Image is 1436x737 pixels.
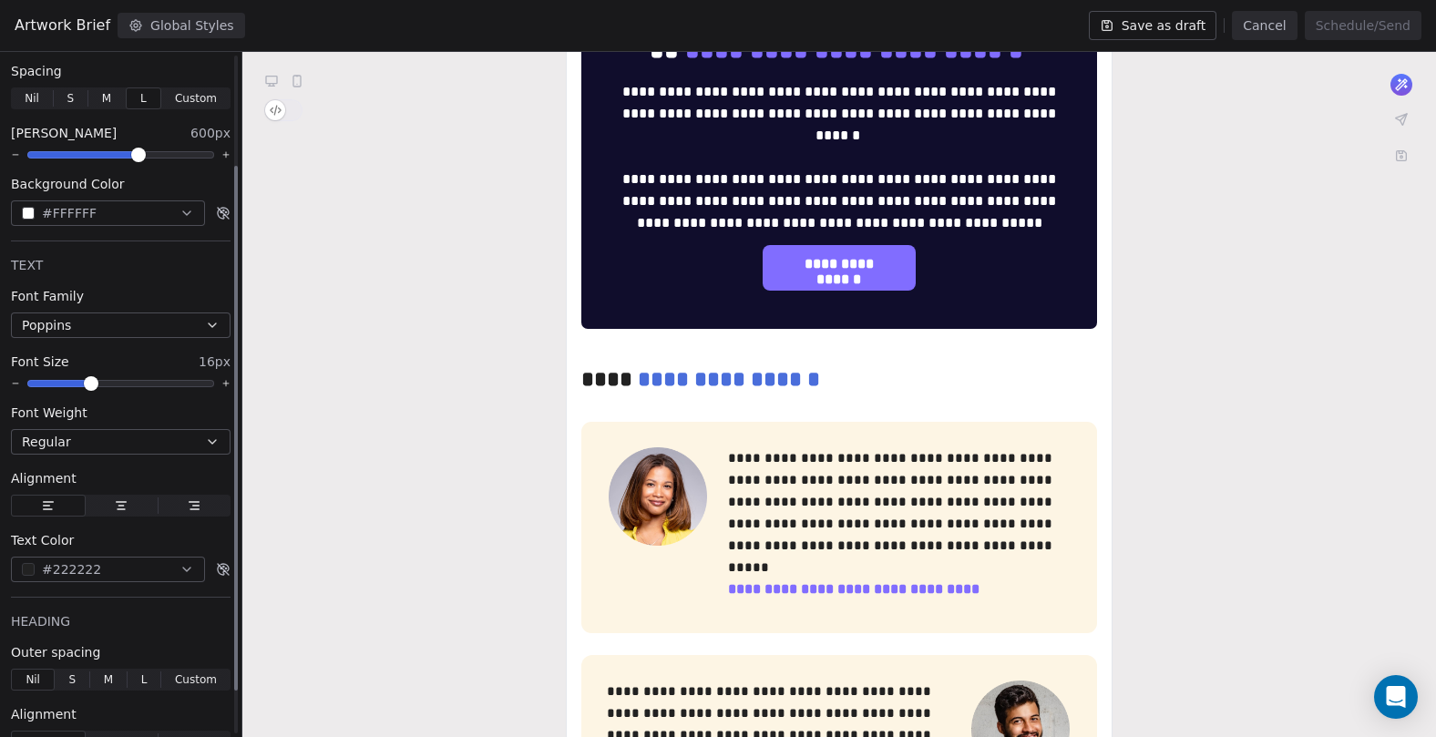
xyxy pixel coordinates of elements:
[42,560,101,579] span: #222222
[118,13,245,38] button: Global Styles
[11,531,74,549] span: Text Color
[11,705,77,723] span: Alignment
[11,557,205,582] button: #222222
[11,200,205,226] button: #FFFFFF
[1089,11,1217,40] button: Save as draft
[11,124,117,142] span: [PERSON_NAME]
[1374,675,1418,719] div: Open Intercom Messenger
[199,353,231,371] span: 16px
[11,287,84,305] span: Font Family
[11,62,62,80] span: Spacing
[11,612,231,630] div: HEADING
[11,404,87,422] span: Font Weight
[22,316,71,334] span: Poppins
[22,433,71,452] span: Regular
[15,15,110,36] span: Artwork Brief
[11,353,69,371] span: Font Size
[141,671,148,688] span: L
[68,671,76,688] span: S
[42,204,97,223] span: #FFFFFF
[102,90,111,107] span: M
[104,671,113,688] span: M
[175,90,217,107] span: Custom
[1232,11,1297,40] button: Cancel
[11,175,125,193] span: Background Color
[11,643,100,661] span: Outer spacing
[1305,11,1421,40] button: Schedule/Send
[25,90,39,107] span: Nil
[67,90,74,107] span: S
[11,469,77,487] span: Alignment
[175,671,217,688] span: Custom
[190,124,231,142] span: 600px
[11,256,231,274] div: TEXT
